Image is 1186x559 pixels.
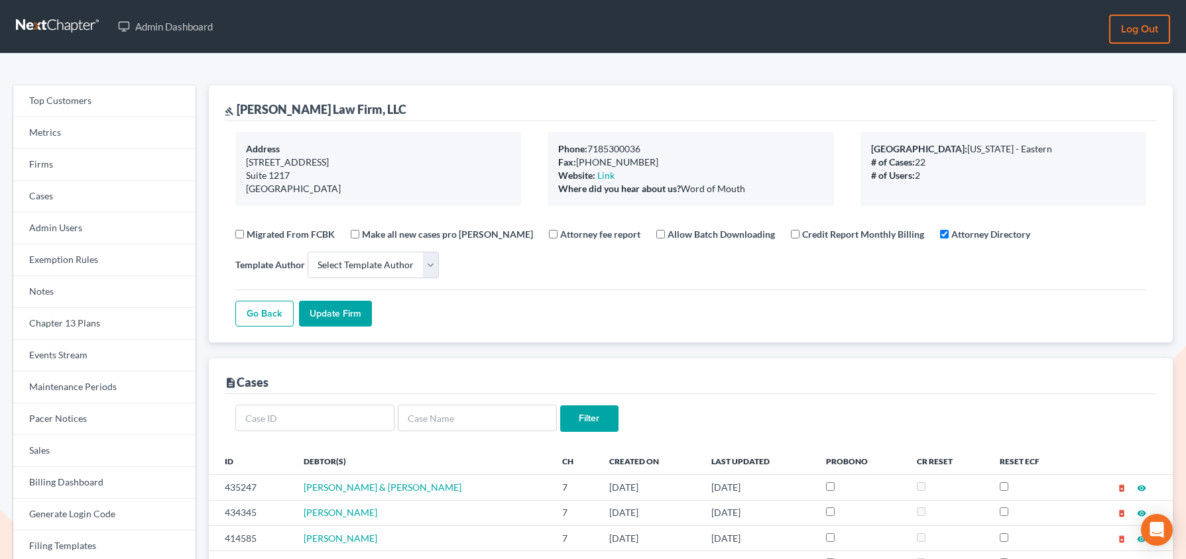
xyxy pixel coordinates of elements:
a: Pacer Notices [13,403,196,435]
i: visibility [1137,534,1146,544]
input: Filter [560,405,619,432]
td: 435247 [209,475,293,500]
a: delete_forever [1117,482,1126,493]
div: Word of Mouth [558,182,823,195]
a: Firms [13,149,196,181]
i: delete_forever [1117,483,1126,493]
a: [PERSON_NAME] & [PERSON_NAME] [304,482,461,493]
b: [GEOGRAPHIC_DATA]: [871,143,967,154]
label: Make all new cases pro [PERSON_NAME] [362,227,533,241]
a: Log out [1109,15,1170,44]
input: Case Name [398,405,557,431]
i: description [225,377,237,389]
th: Debtor(s) [293,448,552,474]
td: 7 [552,525,599,550]
b: Address [246,143,280,154]
div: [PHONE_NUMBER] [558,156,823,169]
i: delete_forever [1117,509,1126,518]
i: visibility [1137,483,1146,493]
th: Reset ECF [989,448,1077,474]
label: Allow Batch Downloading [668,227,775,241]
div: 7185300036 [558,142,823,156]
div: [US_STATE] - Eastern [871,142,1136,156]
label: Credit Report Monthly Billing [802,227,924,241]
b: # of Cases: [871,156,915,168]
b: Where did you hear about us? [558,183,681,194]
td: [DATE] [599,500,701,525]
b: Phone: [558,143,587,154]
a: Chapter 13 Plans [13,308,196,340]
div: Cases [225,374,268,390]
td: [DATE] [701,500,815,525]
a: [PERSON_NAME] [304,533,377,544]
th: Ch [552,448,599,474]
a: delete_forever [1117,533,1126,544]
td: 434345 [209,500,293,525]
a: delete_forever [1117,507,1126,518]
td: [DATE] [701,525,815,550]
b: Website: [558,170,595,181]
a: visibility [1137,482,1146,493]
a: Events Stream [13,340,196,372]
a: visibility [1137,533,1146,544]
label: Template Author [235,258,305,272]
td: [DATE] [599,475,701,500]
th: ID [209,448,293,474]
a: Admin Dashboard [111,15,219,38]
th: Last Updated [701,448,815,474]
i: gavel [225,107,234,116]
td: [DATE] [701,475,815,500]
td: 7 [552,475,599,500]
a: Go Back [235,301,294,327]
label: Attorney Directory [951,227,1030,241]
a: visibility [1137,507,1146,518]
a: Generate Login Code [13,499,196,531]
a: [PERSON_NAME] [304,507,377,518]
th: CR Reset [906,448,988,474]
input: Case ID [235,405,394,431]
th: ProBono [815,448,906,474]
td: [DATE] [599,525,701,550]
div: 2 [871,169,1136,182]
a: Maintenance Periods [13,372,196,403]
div: [GEOGRAPHIC_DATA] [246,182,510,195]
div: 22 [871,156,1136,169]
a: Notes [13,276,196,308]
a: Admin Users [13,213,196,244]
i: delete_forever [1117,534,1126,544]
th: Created On [599,448,701,474]
a: Exemption Rules [13,244,196,276]
a: Billing Dashboard [13,467,196,499]
div: [STREET_ADDRESS] [246,156,510,169]
a: Link [597,170,615,181]
a: Top Customers [13,85,196,117]
input: Update Firm [299,301,372,327]
label: Migrated From FCBK [247,227,335,241]
i: visibility [1137,509,1146,518]
a: Metrics [13,117,196,149]
div: Suite 1217 [246,169,510,182]
b: # of Users: [871,170,915,181]
div: [PERSON_NAME] Law Firm, LLC [225,101,406,117]
a: Cases [13,181,196,213]
b: Fax: [558,156,576,168]
td: 7 [552,500,599,525]
a: Sales [13,435,196,467]
label: Attorney fee report [560,227,640,241]
td: 414585 [209,525,293,550]
div: Open Intercom Messenger [1141,514,1173,546]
